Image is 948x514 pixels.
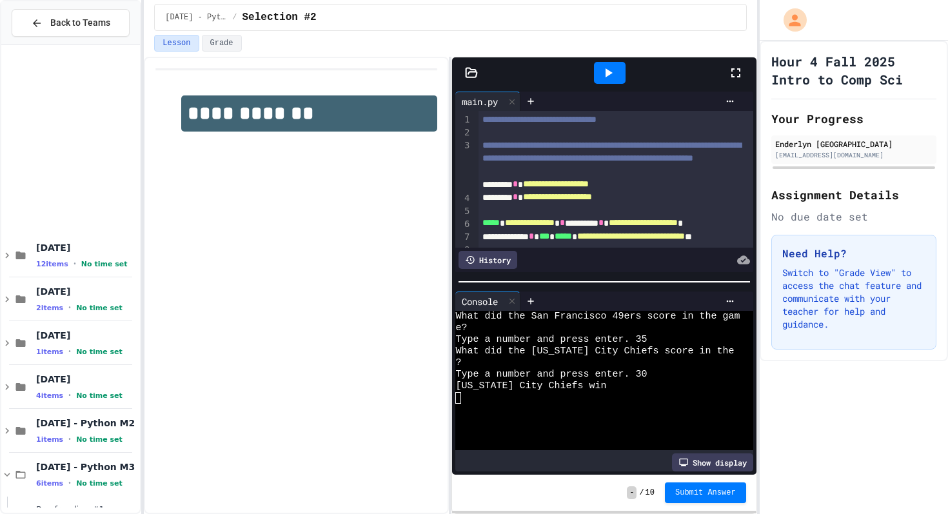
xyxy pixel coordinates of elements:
div: 6 [455,218,471,231]
span: Selection #2 [242,10,317,25]
div: Console [455,292,520,311]
div: Enderlyn [GEOGRAPHIC_DATA] [775,138,933,150]
div: History [459,251,517,269]
span: No time set [76,435,123,444]
button: Submit Answer [665,482,746,503]
span: No time set [81,260,128,268]
span: Submit Answer [675,488,736,498]
span: No time set [76,304,123,312]
span: ? [455,357,461,369]
div: main.py [455,95,504,108]
span: • [68,390,71,400]
span: [DATE] [36,286,137,297]
div: 7 [455,231,471,244]
div: Show display [672,453,753,471]
h3: Need Help? [782,246,925,261]
span: [DATE] - Python M3 [36,461,137,473]
span: - [627,486,637,499]
span: • [68,478,71,488]
span: 1 items [36,435,63,444]
div: 8 [455,244,471,270]
div: 5 [455,205,471,218]
div: main.py [455,92,520,111]
span: [DATE] [36,373,137,385]
span: e? [455,322,467,334]
h2: Your Progress [771,110,936,128]
span: 4 items [36,391,63,400]
div: 4 [455,192,471,205]
span: Type a number and press enter. 35 [455,334,647,346]
div: My Account [770,5,810,35]
span: [DATE] - Python M2 [36,417,137,429]
button: Lesson [154,35,199,52]
span: [DATE] [36,242,137,253]
span: Type a number and press enter. 30 [455,369,647,381]
p: Switch to "Grade View" to access the chat feature and communicate with your teacher for help and ... [782,266,925,331]
div: Console [455,295,504,308]
button: Grade [202,35,242,52]
span: No time set [76,391,123,400]
span: No time set [76,479,123,488]
span: What did the [US_STATE] City Chiefs score in the game [455,346,763,357]
h2: Assignment Details [771,186,936,204]
span: • [68,346,71,357]
span: What did the San Francisco 49ers score in the gam [455,311,740,322]
span: 1 items [36,348,63,356]
span: • [68,302,71,313]
span: No time set [76,348,123,356]
span: [DATE] [36,330,137,341]
span: • [68,434,71,444]
span: 10 [646,488,655,498]
span: • [74,259,76,269]
span: Sept 24 - Python M3 [165,12,227,23]
h1: Hour 4 Fall 2025 Intro to Comp Sci [771,52,936,88]
span: 12 items [36,260,68,268]
span: / [232,12,237,23]
span: / [639,488,644,498]
div: 3 [455,139,471,192]
span: 2 items [36,304,63,312]
span: Back to Teams [50,16,110,30]
div: [EMAIL_ADDRESS][DOMAIN_NAME] [775,150,933,160]
div: 1 [455,114,471,126]
button: Back to Teams [12,9,130,37]
span: 6 items [36,479,63,488]
div: No due date set [771,209,936,224]
div: 2 [455,126,471,139]
span: [US_STATE] City Chiefs win [455,381,606,392]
